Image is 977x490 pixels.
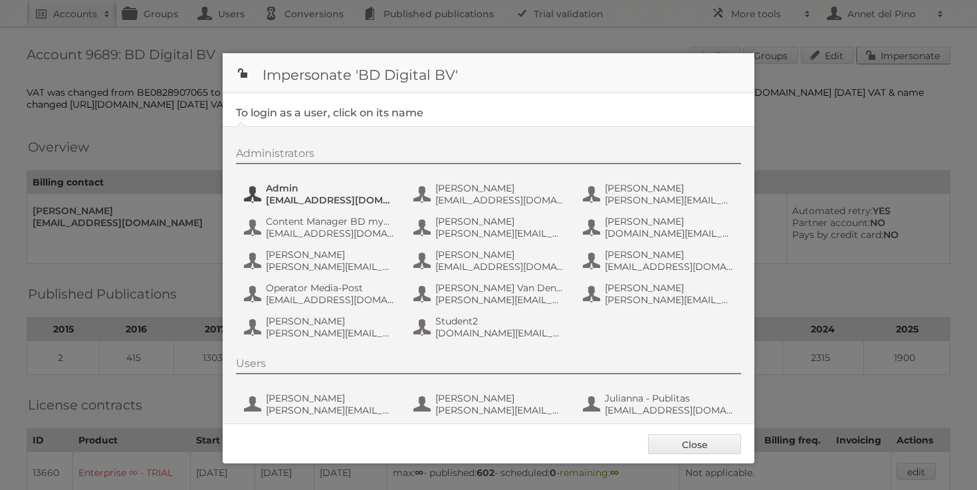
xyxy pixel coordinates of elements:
span: [EMAIL_ADDRESS][DOMAIN_NAME] [605,404,734,416]
span: [PERSON_NAME] [435,215,564,227]
span: [DOMAIN_NAME][EMAIL_ADDRESS][DOMAIN_NAME] [435,327,564,339]
span: Operator Media-Post [266,282,395,294]
span: [PERSON_NAME][EMAIL_ADDRESS][DOMAIN_NAME] [435,227,564,239]
button: [PERSON_NAME] [DOMAIN_NAME][EMAIL_ADDRESS][DOMAIN_NAME] [582,214,738,241]
span: [PERSON_NAME] Van Den [PERSON_NAME] [435,282,564,294]
button: [PERSON_NAME] [PERSON_NAME][EMAIL_ADDRESS][DOMAIN_NAME] [412,391,568,418]
button: [PERSON_NAME] Van Den [PERSON_NAME] [PERSON_NAME][EMAIL_ADDRESS][PERSON_NAME][DOMAIN_NAME] [412,281,568,307]
span: Content Manager BD myShopi [266,215,395,227]
button: [PERSON_NAME] [PERSON_NAME][EMAIL_ADDRESS][DOMAIN_NAME] [582,181,738,207]
button: [PERSON_NAME] [PERSON_NAME][EMAIL_ADDRESS][DOMAIN_NAME] [412,214,568,241]
button: [PERSON_NAME] [PERSON_NAME][EMAIL_ADDRESS][PERSON_NAME][DOMAIN_NAME] [582,281,738,307]
span: [PERSON_NAME] [605,249,734,261]
span: [PERSON_NAME] [435,182,564,194]
span: [PERSON_NAME][EMAIL_ADDRESS][DOMAIN_NAME] [266,327,395,339]
span: [PERSON_NAME] [605,282,734,294]
button: [PERSON_NAME] [EMAIL_ADDRESS][DOMAIN_NAME] [412,181,568,207]
button: Content Manager BD myShopi [EMAIL_ADDRESS][DOMAIN_NAME] [243,214,399,241]
div: Administrators [236,147,741,164]
span: [EMAIL_ADDRESS][DOMAIN_NAME] [266,294,395,306]
span: [PERSON_NAME] [266,249,395,261]
div: Users [236,357,741,374]
span: [PERSON_NAME] [435,249,564,261]
legend: To login as a user, click on its name [236,106,423,119]
span: Julianna - Publitas [605,392,734,404]
span: [PERSON_NAME][EMAIL_ADDRESS][DOMAIN_NAME] [605,194,734,206]
h1: Impersonate 'BD Digital BV' [223,53,754,93]
span: [PERSON_NAME] [266,315,395,327]
span: [EMAIL_ADDRESS][DOMAIN_NAME] [435,261,564,273]
a: Close [648,434,741,454]
button: [PERSON_NAME] [PERSON_NAME][EMAIL_ADDRESS][DOMAIN_NAME] [243,247,399,274]
span: [PERSON_NAME][EMAIL_ADDRESS][PERSON_NAME][DOMAIN_NAME] [605,294,734,306]
span: [PERSON_NAME] [605,182,734,194]
span: Admin [266,182,395,194]
button: [PERSON_NAME] [PERSON_NAME][EMAIL_ADDRESS][DOMAIN_NAME] [243,314,399,340]
button: Operator Media-Post [EMAIL_ADDRESS][DOMAIN_NAME] [243,281,399,307]
span: [PERSON_NAME] [605,215,734,227]
span: Student2 [435,315,564,327]
span: [EMAIL_ADDRESS][DOMAIN_NAME] [266,194,395,206]
span: [PERSON_NAME][EMAIL_ADDRESS][DOMAIN_NAME] [266,404,395,416]
span: [PERSON_NAME][EMAIL_ADDRESS][PERSON_NAME][DOMAIN_NAME] [435,294,564,306]
span: [EMAIL_ADDRESS][DOMAIN_NAME] [605,261,734,273]
button: [PERSON_NAME] [PERSON_NAME][EMAIL_ADDRESS][DOMAIN_NAME] [243,391,399,418]
span: [PERSON_NAME][EMAIL_ADDRESS][DOMAIN_NAME] [435,404,564,416]
span: [DOMAIN_NAME][EMAIL_ADDRESS][DOMAIN_NAME] [605,227,734,239]
span: [EMAIL_ADDRESS][DOMAIN_NAME] [266,227,395,239]
button: [PERSON_NAME] [EMAIL_ADDRESS][DOMAIN_NAME] [412,247,568,274]
button: Admin [EMAIL_ADDRESS][DOMAIN_NAME] [243,181,399,207]
span: [PERSON_NAME] [435,392,564,404]
button: [PERSON_NAME] [EMAIL_ADDRESS][DOMAIN_NAME] [582,247,738,274]
span: [EMAIL_ADDRESS][DOMAIN_NAME] [435,194,564,206]
span: [PERSON_NAME] [266,392,395,404]
button: Student2 [DOMAIN_NAME][EMAIL_ADDRESS][DOMAIN_NAME] [412,314,568,340]
button: Julianna - Publitas [EMAIL_ADDRESS][DOMAIN_NAME] [582,391,738,418]
span: [PERSON_NAME][EMAIL_ADDRESS][DOMAIN_NAME] [266,261,395,273]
